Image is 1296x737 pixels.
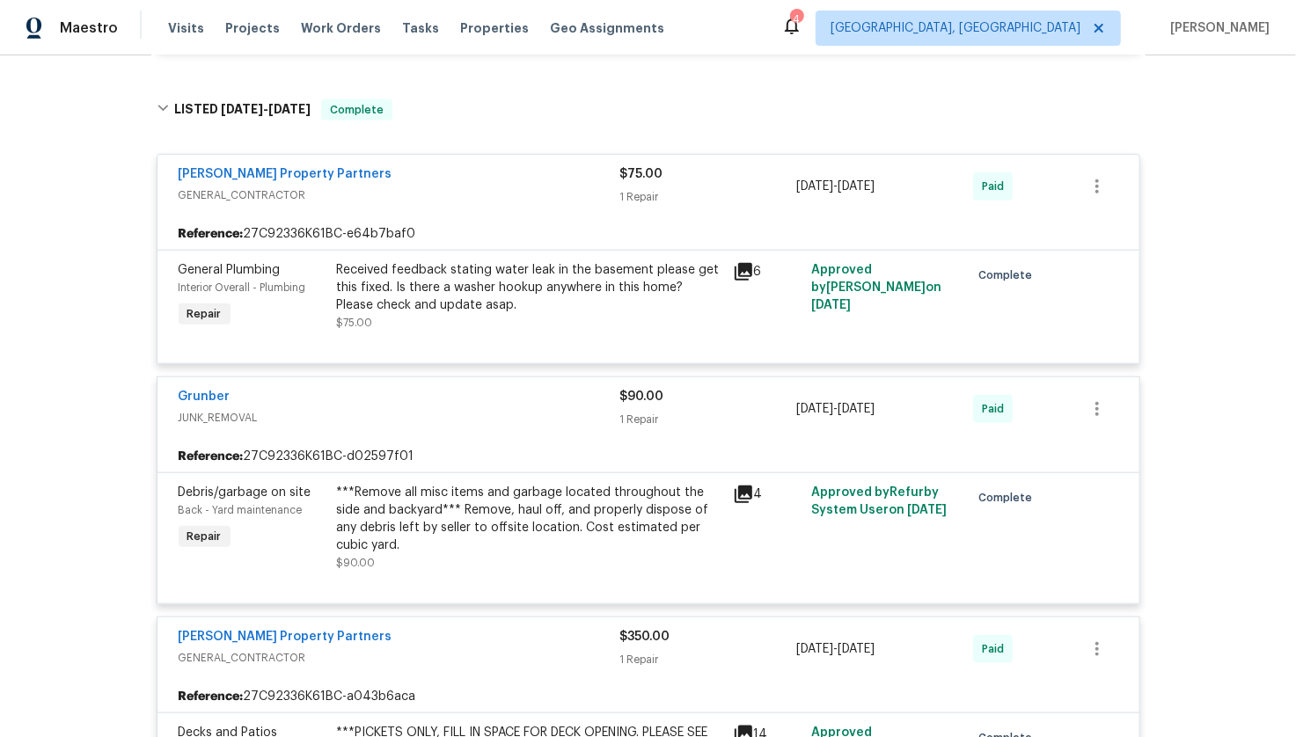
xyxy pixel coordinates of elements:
[179,688,244,705] b: Reference:
[982,640,1011,658] span: Paid
[620,651,797,668] div: 1 Repair
[179,409,620,427] span: JUNK_REMOVAL
[796,178,875,195] span: -
[982,178,1011,195] span: Paid
[790,11,802,28] div: 4
[838,643,875,655] span: [DATE]
[180,305,229,323] span: Repair
[301,19,381,37] span: Work Orders
[179,390,231,403] a: Grunber
[811,299,851,311] span: [DATE]
[796,400,875,418] span: -
[982,400,1011,418] span: Paid
[402,22,439,34] span: Tasks
[978,266,1039,284] span: Complete
[811,486,947,516] span: Approved by Refurby System User on
[620,188,797,206] div: 1 Repair
[179,225,244,243] b: Reference:
[1163,19,1270,37] span: [PERSON_NAME]
[796,403,833,415] span: [DATE]
[179,486,311,499] span: Debris/garbage on site
[323,101,391,119] span: Complete
[620,411,797,428] div: 1 Repair
[337,484,722,554] div: ***Remove all misc items and garbage located throughout the side and backyard*** Remove, haul off...
[221,103,311,115] span: -
[157,441,1139,472] div: 27C92336K61BC-d02597f01
[268,103,311,115] span: [DATE]
[907,504,947,516] span: [DATE]
[179,448,244,465] b: Reference:
[460,19,529,37] span: Properties
[838,403,875,415] span: [DATE]
[225,19,280,37] span: Projects
[796,643,833,655] span: [DATE]
[179,282,306,293] span: Interior Overall - Plumbing
[179,505,303,515] span: Back - Yard maintenance
[337,261,722,314] div: Received feedback stating water leak in the basement please get this fixed. Is there a washer hoo...
[811,264,941,311] span: Approved by [PERSON_NAME] on
[620,390,664,403] span: $90.00
[620,168,663,180] span: $75.00
[60,19,118,37] span: Maestro
[838,180,875,193] span: [DATE]
[180,528,229,545] span: Repair
[179,264,281,276] span: General Plumbing
[157,218,1139,250] div: 27C92336K61BC-e64b7baf0
[179,168,392,180] a: [PERSON_NAME] Property Partners
[550,19,664,37] span: Geo Assignments
[151,82,1146,138] div: LISTED [DATE]-[DATE]Complete
[796,640,875,658] span: -
[337,317,373,328] span: $75.00
[157,681,1139,712] div: 27C92336K61BC-a043b6aca
[168,19,204,37] span: Visits
[179,631,392,643] a: [PERSON_NAME] Property Partners
[978,489,1039,507] span: Complete
[733,484,802,505] div: 4
[733,261,802,282] div: 6
[179,649,620,667] span: GENERAL_CONTRACTOR
[620,631,670,643] span: $350.00
[179,186,620,204] span: GENERAL_CONTRACTOR
[831,19,1080,37] span: [GEOGRAPHIC_DATA], [GEOGRAPHIC_DATA]
[796,180,833,193] span: [DATE]
[337,558,376,568] span: $90.00
[174,99,311,120] h6: LISTED
[221,103,263,115] span: [DATE]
